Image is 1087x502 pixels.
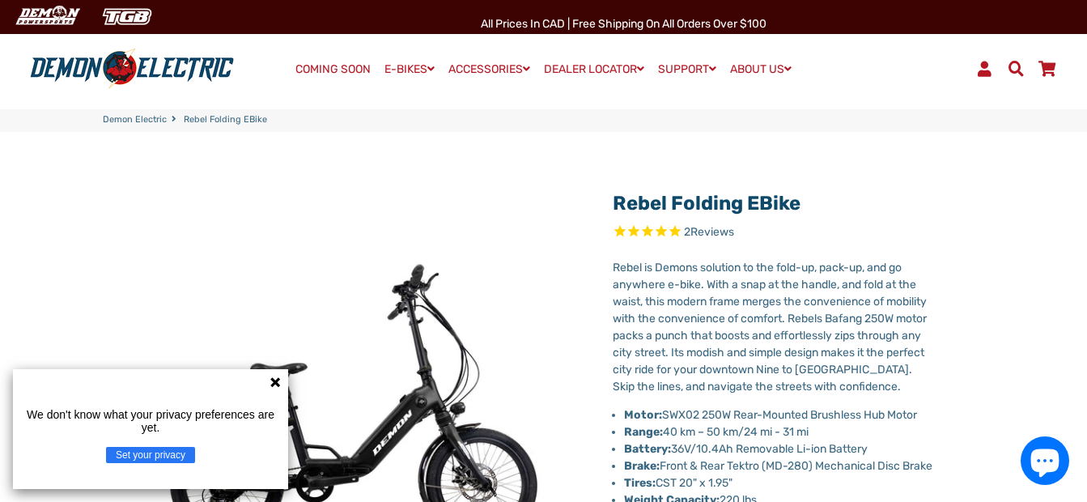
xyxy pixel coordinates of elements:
p: We don't know what your privacy preferences are yet. [19,408,282,434]
img: Demon Electric logo [24,48,240,90]
li: Front & Rear Tektro (MD-280) Mechanical Disc Brake [624,457,936,474]
li: 40 km – 50 km/24 mi - 31 mi [624,423,936,440]
li: CST 20" x 1.95" [624,474,936,491]
strong: Range: [624,425,663,439]
span: Rebel Folding eBike [184,113,267,127]
span: All Prices in CAD | Free shipping on all orders over $100 [481,17,766,31]
img: TGB Canada [94,3,160,30]
inbox-online-store-chat: Shopify online store chat [1016,436,1074,489]
li: 36V/10.4Ah Removable Li-ion Battery [624,440,936,457]
span: Rebel is Demons solution to the fold-up, pack-up, and go anywhere e-bike. With a snap at the hand... [613,261,927,394]
a: Rebel Folding eBike [613,192,800,215]
a: COMING SOON [290,58,376,81]
strong: Motor: [624,408,662,422]
a: SUPPORT [652,57,722,81]
strong: Battery: [624,442,671,456]
a: ABOUT US [724,57,797,81]
a: DEALER LOCATOR [538,57,650,81]
strong: Tires: [624,476,656,490]
strong: Brake: [624,459,660,473]
li: SWX02 250W Rear-Mounted Brushless Hub Motor [624,406,936,423]
a: E-BIKES [379,57,440,81]
img: Demon Electric [8,3,86,30]
button: Set your privacy [106,447,195,463]
span: Rated 5.0 out of 5 stars 2 reviews [613,223,936,242]
a: ACCESSORIES [443,57,536,81]
span: Reviews [690,225,734,239]
span: 2 reviews [684,225,734,239]
a: Demon Electric [103,113,167,127]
